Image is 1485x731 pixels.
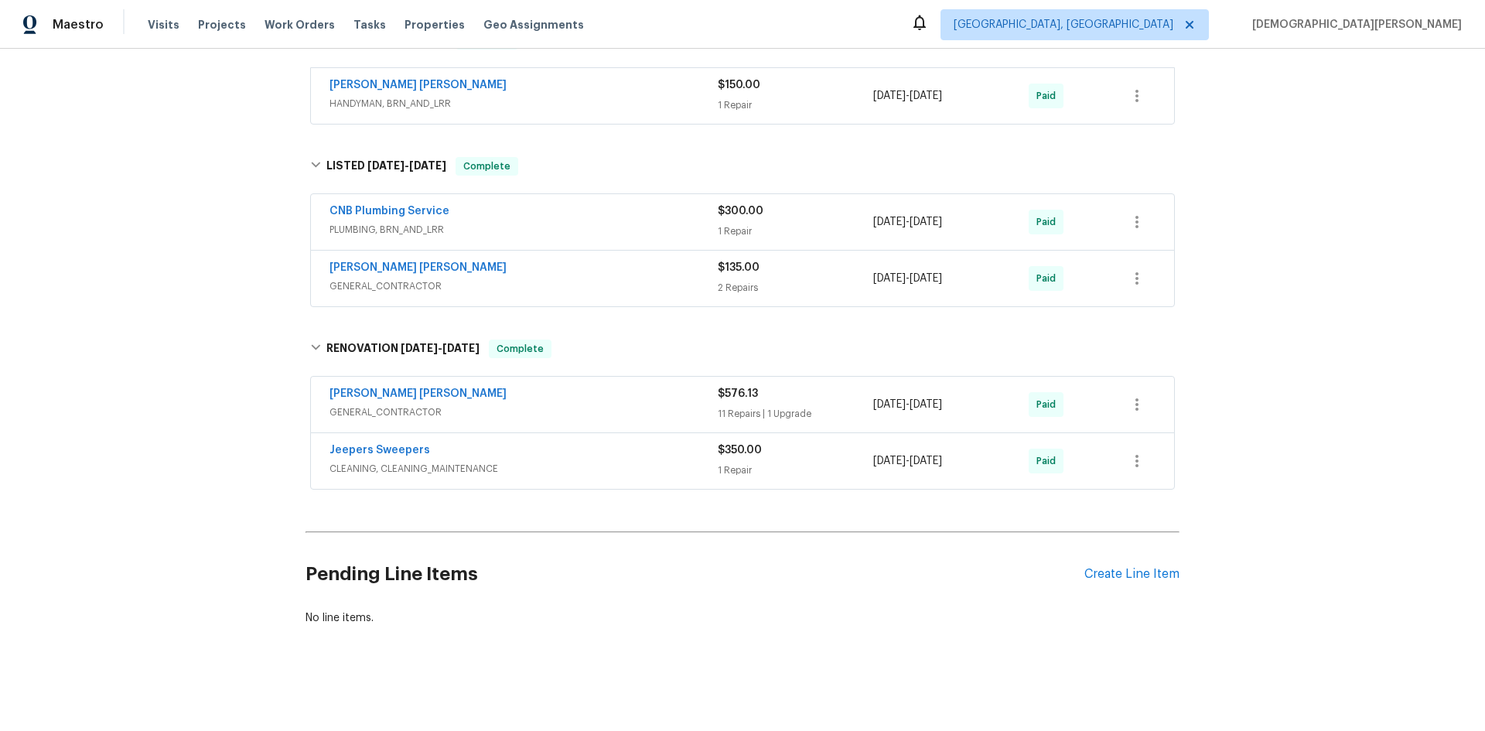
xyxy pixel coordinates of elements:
span: [DATE] [910,91,942,101]
span: Complete [490,341,550,357]
span: $135.00 [718,262,760,273]
span: Paid [1036,88,1062,104]
span: $576.13 [718,388,758,399]
div: LISTED [DATE]-[DATE]Complete [306,142,1179,191]
span: [DATE] [910,399,942,410]
div: 11 Repairs | 1 Upgrade [718,406,873,422]
span: [DATE] [873,91,906,101]
span: $300.00 [718,206,763,217]
span: [DATE] [873,217,906,227]
span: Tasks [353,19,386,30]
h2: Pending Line Items [306,538,1084,610]
span: - [873,453,942,469]
span: GENERAL_CONTRACTOR [329,278,718,294]
span: Maestro [53,17,104,32]
span: $350.00 [718,445,762,456]
span: [DATE] [910,456,942,466]
span: - [367,160,446,171]
span: Paid [1036,214,1062,230]
span: HANDYMAN, BRN_AND_LRR [329,96,718,111]
div: 1 Repair [718,224,873,239]
a: Jeepers Sweepers [329,445,430,456]
span: Visits [148,17,179,32]
span: [DATE] [910,273,942,284]
a: [PERSON_NAME] [PERSON_NAME] [329,80,507,91]
span: - [873,214,942,230]
span: [DATE] [442,343,480,354]
span: - [873,88,942,104]
div: 2 Repairs [718,280,873,295]
span: Complete [457,159,517,174]
span: $150.00 [718,80,760,91]
span: Paid [1036,397,1062,412]
span: Geo Assignments [483,17,584,32]
span: Paid [1036,453,1062,469]
a: [PERSON_NAME] [PERSON_NAME] [329,388,507,399]
div: 1 Repair [718,463,873,478]
span: [DATE] [367,160,405,171]
span: Projects [198,17,246,32]
span: GENERAL_CONTRACTOR [329,405,718,420]
span: Work Orders [265,17,335,32]
span: CLEANING, CLEANING_MAINTENANCE [329,461,718,477]
span: [DATE] [401,343,438,354]
span: [DEMOGRAPHIC_DATA][PERSON_NAME] [1246,17,1462,32]
span: - [401,343,480,354]
span: - [873,397,942,412]
span: PLUMBING, BRN_AND_LRR [329,222,718,237]
span: [DATE] [873,456,906,466]
div: RENOVATION [DATE]-[DATE]Complete [306,324,1179,374]
h6: LISTED [326,157,446,176]
span: Paid [1036,271,1062,286]
h6: RENOVATION [326,340,480,358]
span: [DATE] [910,217,942,227]
div: Create Line Item [1084,567,1179,582]
span: [DATE] [873,399,906,410]
a: [PERSON_NAME] [PERSON_NAME] [329,262,507,273]
div: No line items. [306,610,1179,626]
span: Properties [405,17,465,32]
span: [DATE] [409,160,446,171]
span: [DATE] [873,273,906,284]
a: CNB Plumbing Service [329,206,449,217]
span: - [873,271,942,286]
div: 1 Repair [718,97,873,113]
span: [GEOGRAPHIC_DATA], [GEOGRAPHIC_DATA] [954,17,1173,32]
